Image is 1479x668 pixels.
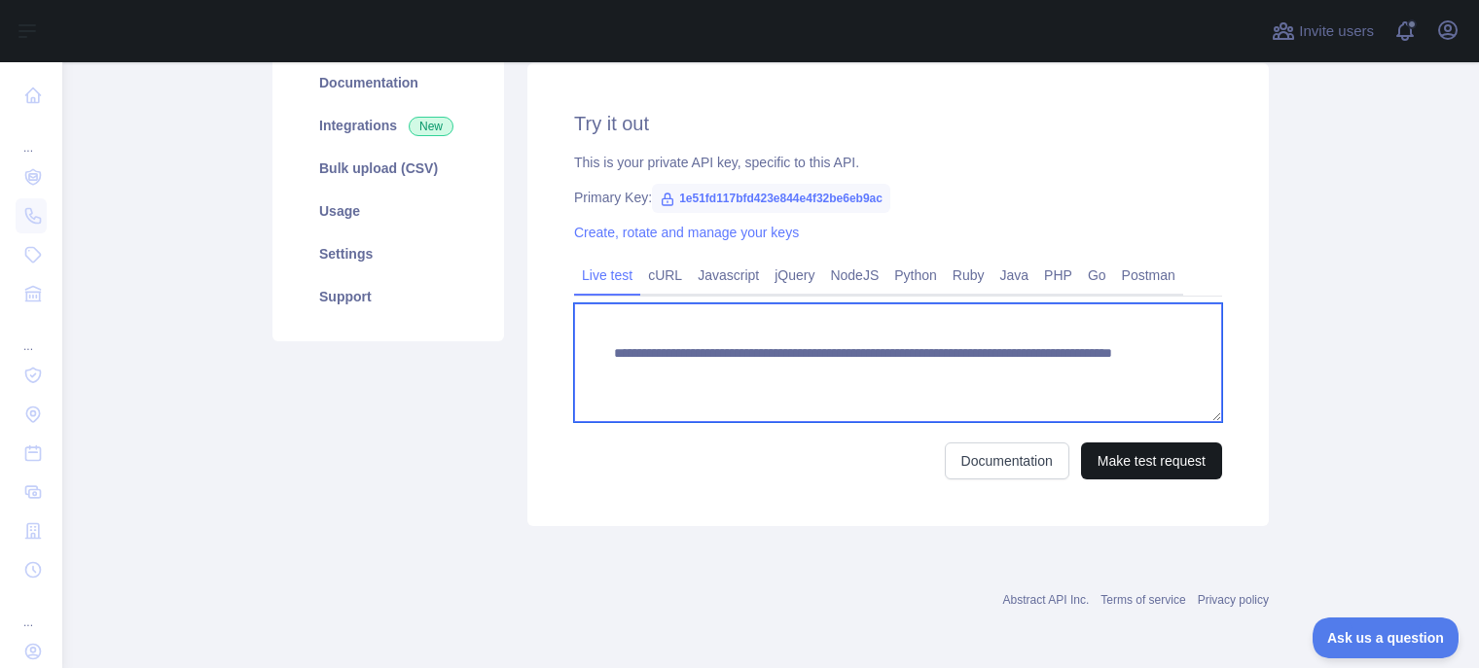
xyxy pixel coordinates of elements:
[640,260,690,291] a: cURL
[1003,593,1090,607] a: Abstract API Inc.
[1114,260,1183,291] a: Postman
[296,190,481,232] a: Usage
[945,260,992,291] a: Ruby
[16,117,47,156] div: ...
[1313,617,1460,658] iframe: Toggle Customer Support
[296,275,481,318] a: Support
[296,104,481,147] a: Integrations New
[409,117,453,136] span: New
[1080,260,1114,291] a: Go
[574,153,1222,172] div: This is your private API key, specific to this API.
[296,232,481,275] a: Settings
[574,110,1222,137] h2: Try it out
[296,147,481,190] a: Bulk upload (CSV)
[574,188,1222,207] div: Primary Key:
[296,61,481,104] a: Documentation
[1036,260,1080,291] a: PHP
[1081,442,1222,479] button: Make test request
[1268,16,1378,47] button: Invite users
[574,225,799,240] a: Create, rotate and manage your keys
[886,260,945,291] a: Python
[767,260,822,291] a: jQuery
[16,315,47,354] div: ...
[16,591,47,630] div: ...
[945,442,1069,479] a: Documentation
[992,260,1037,291] a: Java
[1198,593,1269,607] a: Privacy policy
[1100,593,1185,607] a: Terms of service
[822,260,886,291] a: NodeJS
[652,184,890,213] span: 1e51fd117bfd423e844e4f32be6eb9ac
[574,260,640,291] a: Live test
[690,260,767,291] a: Javascript
[1299,20,1374,43] span: Invite users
